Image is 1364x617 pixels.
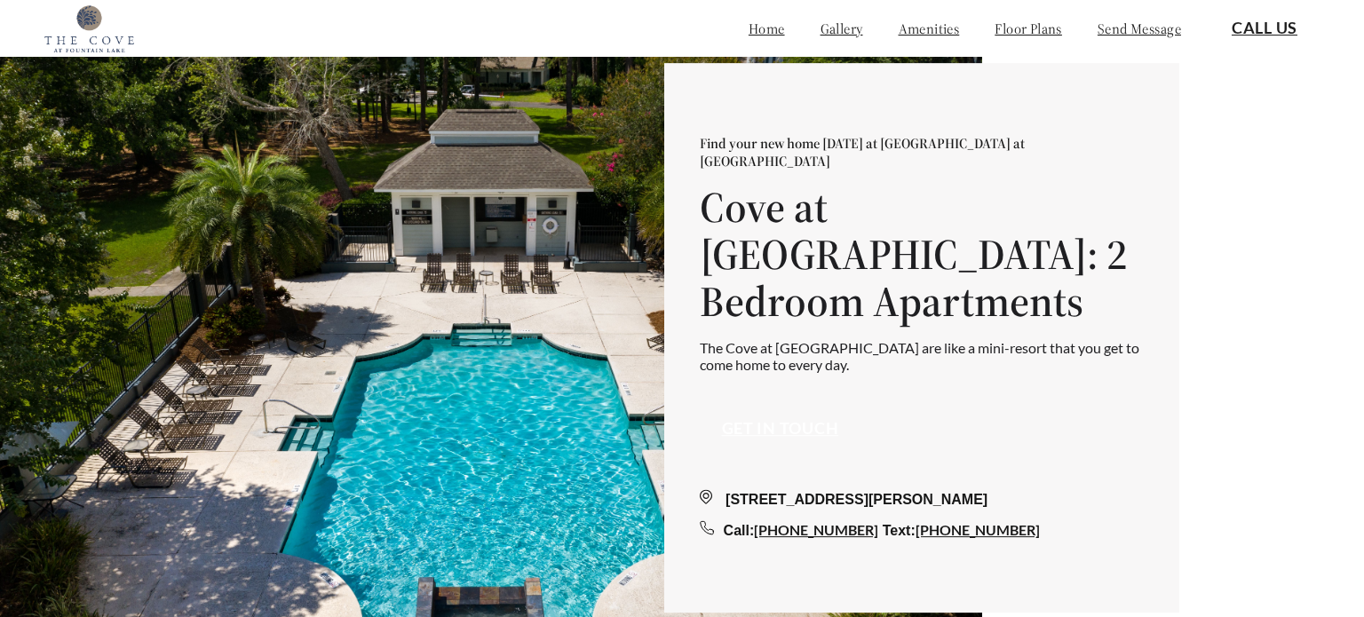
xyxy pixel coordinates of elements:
span: Call: [724,523,755,538]
a: Call Us [1232,19,1297,38]
a: home [749,20,785,37]
p: Find your new home [DATE] at [GEOGRAPHIC_DATA] at [GEOGRAPHIC_DATA] [700,134,1144,170]
button: Call Us [1209,8,1320,49]
p: The Cove at [GEOGRAPHIC_DATA] are like a mini-resort that you get to come home to every day. [700,339,1144,373]
a: [PHONE_NUMBER] [754,521,878,538]
h1: Cove at [GEOGRAPHIC_DATA]: 2 Bedroom Apartments [700,185,1144,325]
span: Text: [883,523,916,538]
a: floor plans [995,20,1062,37]
button: Get in touch [700,408,861,449]
a: amenities [899,20,960,37]
a: send message [1098,20,1181,37]
div: [STREET_ADDRESS][PERSON_NAME] [700,489,1144,510]
img: cove_at_fountain_lake_logo.png [44,4,134,52]
a: gallery [821,20,863,37]
a: [PHONE_NUMBER] [916,521,1040,538]
a: Get in touch [722,419,839,439]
